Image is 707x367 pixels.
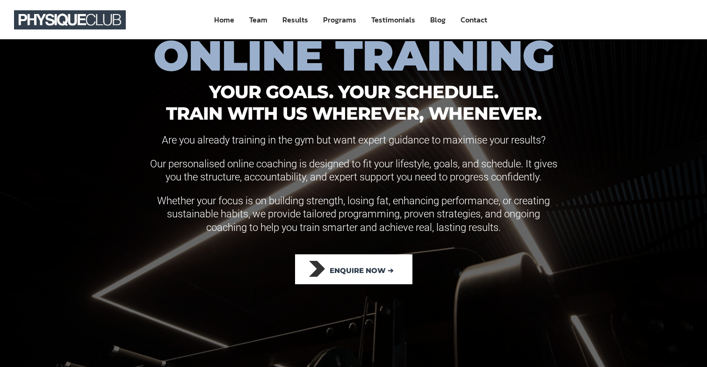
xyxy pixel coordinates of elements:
[57,39,650,72] h1: ONLINE TRAINING
[322,11,357,29] a: Programs
[370,11,416,29] a: Testimonials
[429,11,447,29] a: Blog
[146,134,561,147] p: Are you already training in the gym but want expert guidance to maximise your results?
[295,254,412,285] a: Enquire Now ➔
[57,81,650,124] h1: YOUR GOALS. YOUR SCHEDULE. train with us wherever, whenever.
[146,158,561,184] p: Our personalised online coaching is designed to fit your lifestyle, goals, and schedule. It gives...
[248,11,268,29] a: Team
[146,194,561,235] p: Whether your focus is on building strength, losing fat, enhancing performance, or creating sustai...
[281,11,309,29] a: Results
[330,260,394,281] span: Enquire Now ➔
[460,11,488,29] a: Contact
[213,11,235,29] a: Home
